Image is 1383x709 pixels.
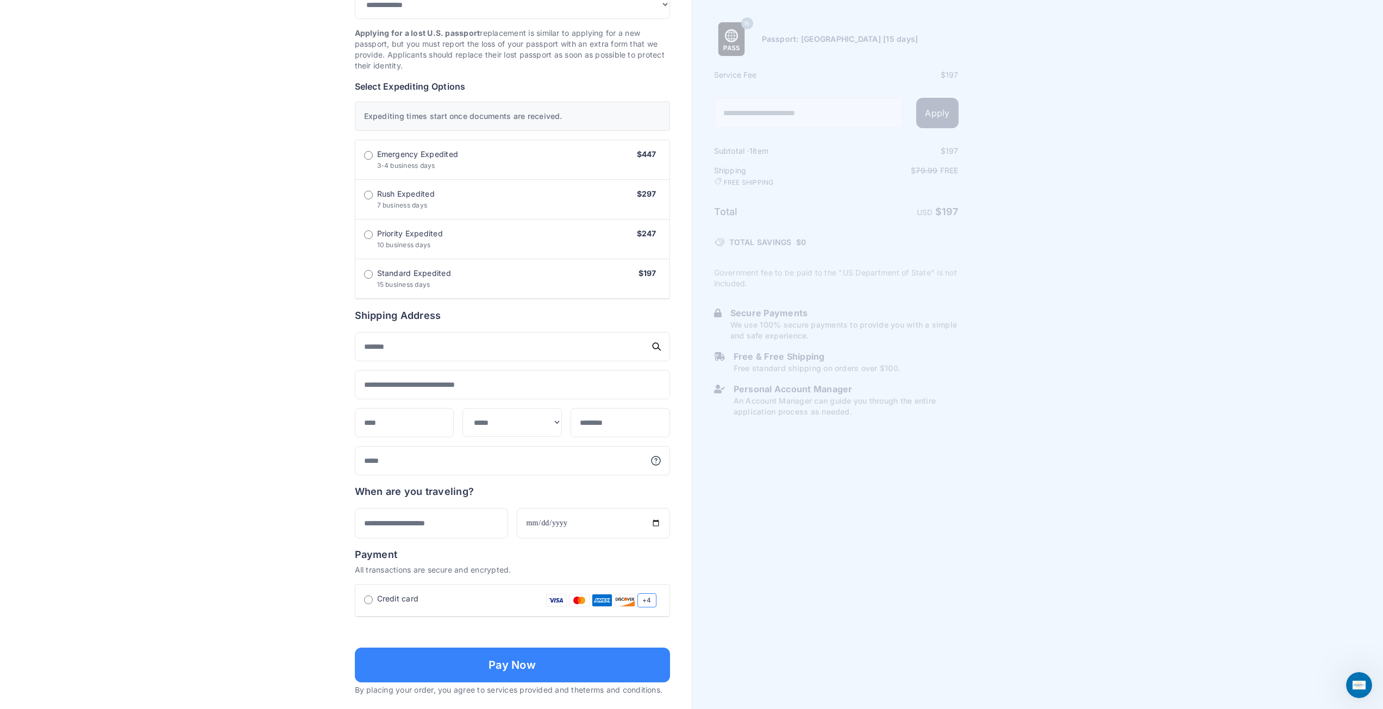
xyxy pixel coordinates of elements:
img: Mastercard [569,593,590,607]
a: terms and conditions [583,685,660,694]
span: $247 [637,229,656,238]
span: Free [940,166,959,175]
span: 79.99 [916,166,937,175]
span: Priority Expedited [377,228,443,239]
span: $197 [639,268,656,278]
p: We use 100% secure payments to provide you with a simple and safe experience. [730,319,959,341]
span: 7 business days [377,201,428,209]
p: Government fee to be paid to the "US Department of State" is not included. [714,267,959,289]
span: 3-4 business days [377,161,435,170]
div: $ [837,70,959,80]
span: Rush Expedited [377,189,435,199]
span: Standard Expedited [377,268,451,279]
img: Product Name [715,22,748,56]
span: 0 [801,237,806,247]
span: FREE SHIPPING [724,178,774,187]
button: Apply [916,98,958,128]
span: 197 [946,70,959,79]
span: 15 [744,16,749,30]
img: Discover [615,593,635,607]
svg: More information [650,455,661,466]
img: Visa Card [546,593,567,607]
h6: Personal Account Manager [734,382,959,396]
span: $447 [637,149,656,159]
strong: $ [935,206,959,217]
p: $ [837,165,959,176]
p: All transactions are secure and encrypted. [355,564,670,575]
p: Free standard shipping on orders over $100. [734,363,900,374]
span: USD [917,208,933,217]
span: Emergency Expedited [377,149,459,160]
h6: Select Expediting Options [355,80,670,93]
p: By placing your order, you agree to services provided and the . [355,685,670,695]
span: 197 [942,206,959,217]
p: An Account Manager can guide you through the entire application process as needed. [734,396,959,417]
h6: Total [714,204,835,219]
h6: Service Fee [714,70,835,80]
p: replacement is similar to applying for a new passport, but you must report the loss of your passp... [355,28,670,71]
div: Expediting times start once documents are received. [355,102,670,131]
span: 15 business days [377,280,430,288]
strong: Applying for a lost U.S. passport [355,28,480,37]
span: Credit card [377,593,419,604]
h6: Shipping [714,165,835,187]
span: +4 [637,593,656,607]
h6: Secure Payments [730,306,959,319]
div: $ [837,146,959,156]
h6: Subtotal · item [714,146,835,156]
span: $297 [637,189,656,198]
span: 10 business days [377,241,431,249]
button: Pay Now [355,648,670,682]
span: 1 [749,146,753,155]
span: $ [796,237,806,248]
h6: Passport: [GEOGRAPHIC_DATA] [15 days] [762,34,918,45]
h6: When are you traveling? [355,484,474,499]
img: Amex [592,593,612,607]
h6: Free & Free Shipping [734,350,900,363]
span: TOTAL SAVINGS [729,237,792,248]
span: 197 [946,146,959,155]
h6: Shipping Address [355,308,670,323]
h6: Payment [355,547,670,562]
